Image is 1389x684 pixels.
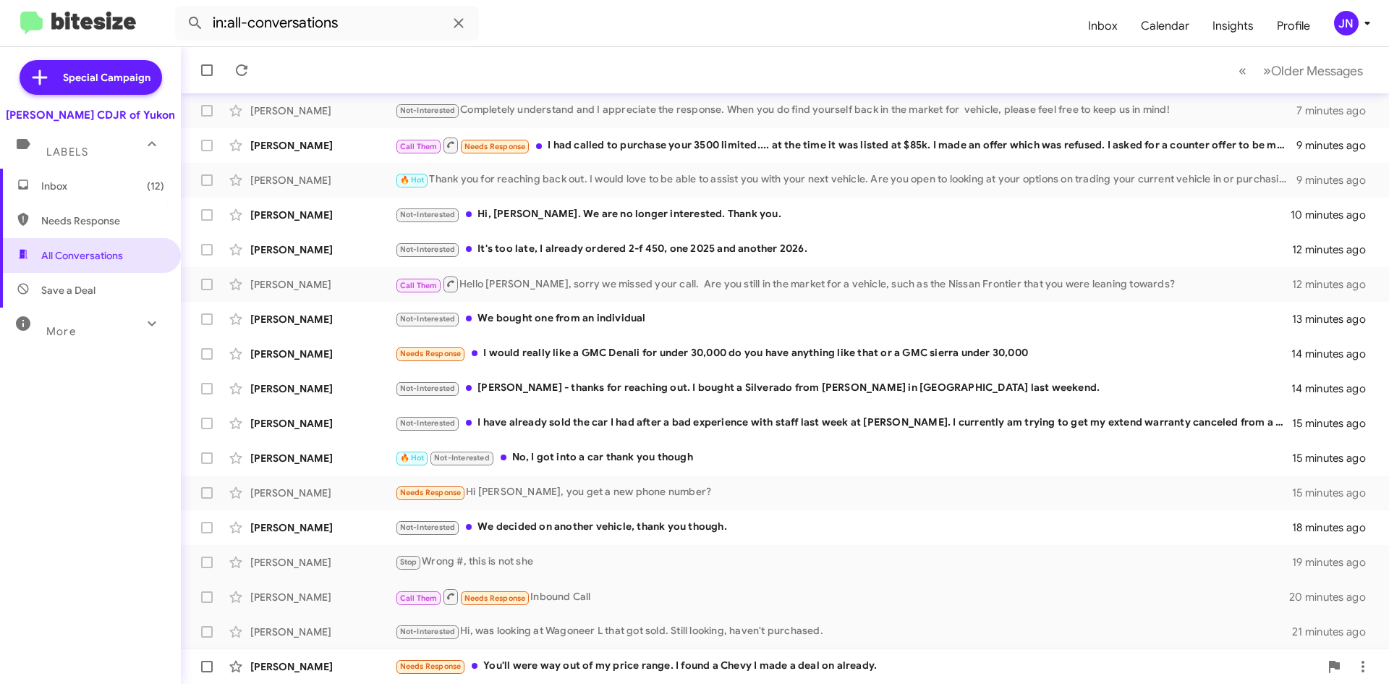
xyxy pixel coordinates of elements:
div: 19 minutes ago [1292,555,1377,570]
div: 9 minutes ago [1296,173,1377,187]
div: [PERSON_NAME] [250,659,395,674]
div: Hi [PERSON_NAME], you get a new phone number? [395,484,1292,501]
span: Stop [400,557,417,567]
div: 15 minutes ago [1292,486,1377,500]
span: Labels [46,145,88,159]
div: 15 minutes ago [1292,416,1377,431]
div: [PERSON_NAME] - thanks for reaching out. I bought a Silverado from [PERSON_NAME] in [GEOGRAPHIC_D... [395,380,1291,397]
div: [PERSON_NAME] [250,312,395,326]
span: Needs Response [400,662,462,671]
div: 13 minutes ago [1292,312,1377,326]
span: « [1239,62,1246,80]
a: Insights [1201,5,1265,47]
div: Completely understand and I appreciate the response. When you do find yourself back in the market... [395,102,1296,119]
div: [PERSON_NAME] [250,173,395,187]
span: More [46,325,76,338]
span: Not-Interested [400,627,456,636]
div: [PERSON_NAME] [250,590,395,604]
span: Call Them [400,142,438,151]
div: Thank you for reaching back out. I would love to be able to assist you with your next vehicle. Ar... [395,172,1296,188]
span: Call Them [400,594,438,603]
div: [PERSON_NAME] [250,208,395,222]
div: 18 minutes ago [1292,520,1377,535]
nav: Page navigation example [1231,56,1372,85]
div: [PERSON_NAME] CDJR of Yukon [6,108,175,122]
div: 21 minutes ago [1292,625,1377,639]
span: Call Them [400,281,438,290]
a: Profile [1265,5,1322,47]
div: [PERSON_NAME] [250,555,395,570]
div: [PERSON_NAME] [250,242,395,257]
div: [PERSON_NAME] [250,138,395,153]
div: [PERSON_NAME] [250,625,395,639]
a: Special Campaign [20,60,162,95]
button: JN [1322,11,1373,35]
span: Not-Interested [400,523,456,532]
span: (12) [147,179,164,193]
span: Special Campaign [63,70,150,85]
div: No, I got into a car thank you though [395,449,1292,466]
span: Needs Response [464,142,526,151]
div: 20 minutes ago [1291,590,1377,604]
button: Previous [1230,56,1255,85]
div: [PERSON_NAME] [250,104,395,118]
span: Needs Response [400,488,462,497]
div: Hello [PERSON_NAME], sorry we missed your call. Are you still in the market for a vehicle, such a... [395,275,1292,293]
div: 12 minutes ago [1292,277,1377,292]
div: Hi, [PERSON_NAME]. We are no longer interested. Thank you. [395,206,1291,223]
a: Inbox [1076,5,1129,47]
div: I have already sold the car I had after a bad experience with staff last week at [PERSON_NAME]. I... [395,415,1292,431]
span: Not-Interested [400,106,456,115]
span: » [1263,62,1271,80]
div: 15 minutes ago [1292,451,1377,465]
div: JN [1334,11,1359,35]
div: We decided on another vehicle, thank you though. [395,519,1292,536]
span: Not-Interested [400,210,456,219]
span: Needs Response [400,349,462,358]
span: Not-Interested [400,314,456,324]
div: [PERSON_NAME] [250,381,395,396]
span: Needs Response [464,594,526,603]
div: I would really like a GMC Denali for under 30,000 do you have anything like that or a GMC sierra ... [395,345,1291,362]
div: Hi, was looking at Wagoneer L that got sold. Still looking, haven't purchased. [395,623,1292,640]
span: All Conversations [41,248,123,263]
div: [PERSON_NAME] [250,520,395,535]
a: Calendar [1129,5,1201,47]
span: Older Messages [1271,63,1363,79]
div: 9 minutes ago [1296,138,1377,153]
button: Next [1254,56,1372,85]
span: 🔥 Hot [400,175,425,185]
span: Not-Interested [400,384,456,393]
div: 12 minutes ago [1292,242,1377,257]
div: [PERSON_NAME] [250,486,395,500]
div: [PERSON_NAME] [250,416,395,431]
span: 🔥 Hot [400,453,425,463]
span: Not-Interested [400,418,456,428]
div: 7 minutes ago [1296,104,1377,118]
span: Not-Interested [400,245,456,254]
div: You'll were way out of my price range. I found a Chevy I made a deal on already. [395,658,1320,675]
div: [PERSON_NAME] [250,451,395,465]
div: We bought one from an individual [395,311,1292,327]
span: Not-Interested [434,453,490,463]
div: 14 minutes ago [1291,381,1377,396]
div: 10 minutes ago [1291,208,1377,222]
div: It's too late, I already ordered 2-f 450, one 2025 and another 2026. [395,241,1292,258]
span: Save a Deal [41,283,95,297]
div: Inbound Call [395,588,1291,606]
span: Inbox [41,179,164,193]
div: Wrong #, this is not she [395,554,1292,570]
input: Search [175,6,479,41]
div: I had called to purchase your 3500 limited.... at the time it was listed at $85k. I made an offer... [395,136,1296,154]
div: [PERSON_NAME] [250,347,395,361]
span: Needs Response [41,214,164,228]
div: 14 minutes ago [1291,347,1377,361]
div: [PERSON_NAME] [250,277,395,292]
